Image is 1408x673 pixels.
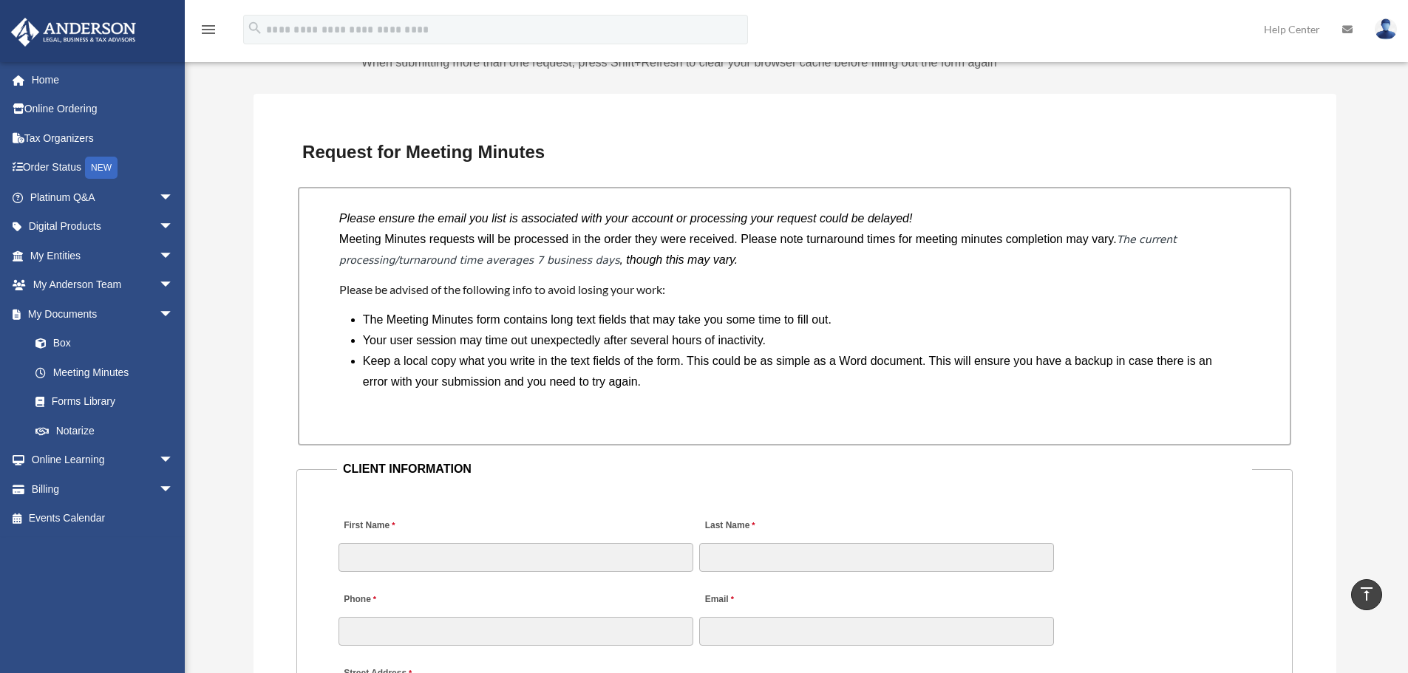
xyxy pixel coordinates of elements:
span: arrow_drop_down [159,445,188,476]
em: The current processing/turnaround time averages 7 business days [339,233,1177,266]
span: arrow_drop_down [159,212,188,242]
a: My Entitiesarrow_drop_down [10,241,196,270]
h4: Please be advised of the following info to avoid losing your work: [339,281,1250,298]
i: search [247,20,263,36]
img: Anderson Advisors Platinum Portal [7,18,140,47]
a: Events Calendar [10,504,196,533]
div: NEW [85,157,118,179]
a: Platinum Q&Aarrow_drop_down [10,182,196,212]
a: vertical_align_top [1351,579,1382,610]
span: arrow_drop_down [159,182,188,213]
a: menu [200,26,217,38]
a: Digital Productsarrow_drop_down [10,212,196,242]
label: Email [699,590,737,610]
p: When submitting more than one request, press Shift+Refresh to clear your browser cache before fil... [361,52,1228,73]
span: arrow_drop_down [159,241,188,271]
legend: CLIENT INFORMATION [337,459,1252,479]
label: First Name [339,516,398,536]
img: User Pic [1375,18,1397,40]
a: My Documentsarrow_drop_down [10,299,196,329]
span: arrow_drop_down [159,270,188,301]
li: The Meeting Minutes form contains long text fields that may take you some time to fill out. [363,310,1238,330]
a: My Anderson Teamarrow_drop_down [10,270,196,300]
i: , though this may vary. [619,253,738,266]
h3: Request for Meeting Minutes [296,137,1293,168]
li: Keep a local copy what you write in the text fields of the form. This could be as simple as a Wor... [363,351,1238,392]
a: Meeting Minutes [21,358,188,387]
a: Forms Library [21,387,196,417]
a: Tax Organizers [10,123,196,153]
a: Order StatusNEW [10,153,196,183]
i: vertical_align_top [1358,585,1375,603]
i: Please ensure the email you list is associated with your account or processing your request could... [339,212,913,225]
a: Billingarrow_drop_down [10,474,196,504]
span: arrow_drop_down [159,299,188,329]
a: Online Learningarrow_drop_down [10,445,196,475]
a: Box [21,329,196,358]
li: Your user session may time out unexpectedly after several hours of inactivity. [363,330,1238,351]
a: Notarize [21,416,196,445]
a: Online Ordering [10,95,196,124]
p: Meeting Minutes requests will be processed in the order they were received. Please note turnaroun... [339,229,1250,270]
label: Phone [339,590,380,610]
a: Home [10,65,196,95]
i: menu [200,21,217,38]
label: Last Name [699,516,758,536]
span: arrow_drop_down [159,474,188,505]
